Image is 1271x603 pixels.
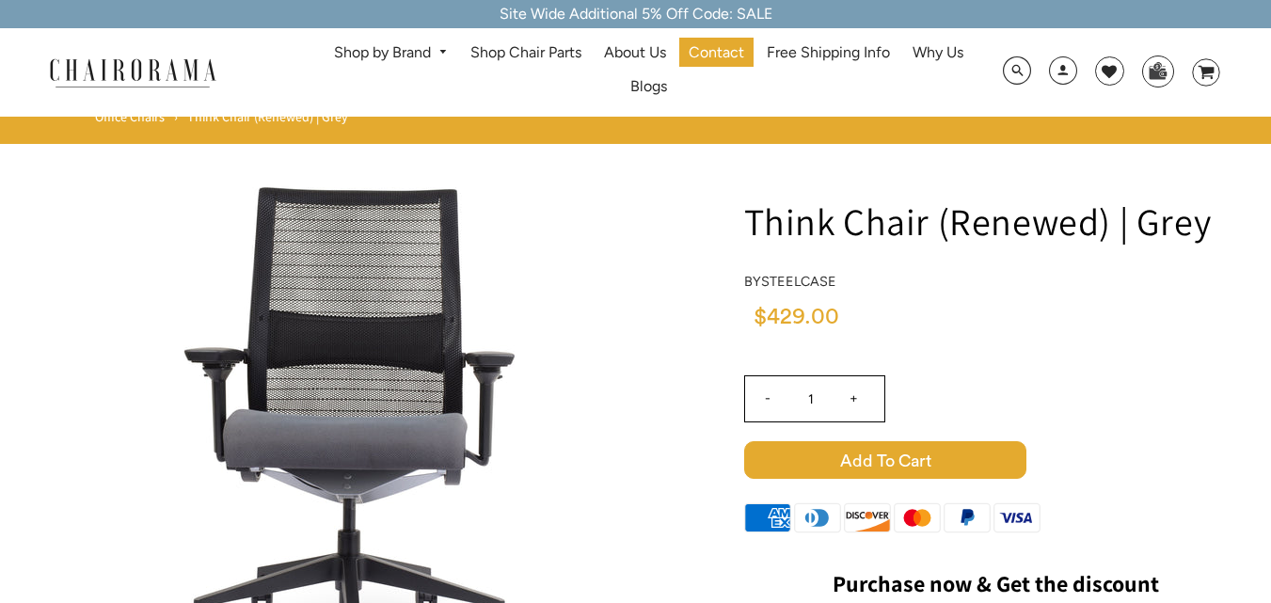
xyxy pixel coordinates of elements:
[761,273,836,290] a: Steelcase
[832,376,877,421] input: +
[744,197,1247,246] h1: Think Chair (Renewed) | Grey
[903,38,973,67] a: Why Us
[913,43,963,63] span: Why Us
[307,38,992,107] nav: DesktopNavigation
[679,38,754,67] a: Contact
[174,108,178,125] span: ›
[744,441,1026,479] span: Add to Cart
[39,56,227,88] img: chairorama
[744,274,1247,290] h4: by
[95,108,355,135] nav: breadcrumbs
[630,77,667,97] span: Blogs
[621,72,676,102] a: Blogs
[754,306,839,328] span: $429.00
[595,38,675,67] a: About Us
[757,38,899,67] a: Free Shipping Info
[470,43,581,63] span: Shop Chair Parts
[745,376,790,421] input: -
[78,421,643,440] a: Think Chair (Renewed) | Grey - chairorama
[461,38,591,67] a: Shop Chair Parts
[187,108,348,125] span: Think Chair (Renewed) | Grey
[744,441,1247,479] button: Add to Cart
[767,43,890,63] span: Free Shipping Info
[95,108,165,125] a: Office Chairs
[325,39,457,68] a: Shop by Brand
[1143,56,1172,85] img: WhatsApp_Image_2024-07-12_at_16.23.01.webp
[604,43,666,63] span: About Us
[689,43,744,63] span: Contact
